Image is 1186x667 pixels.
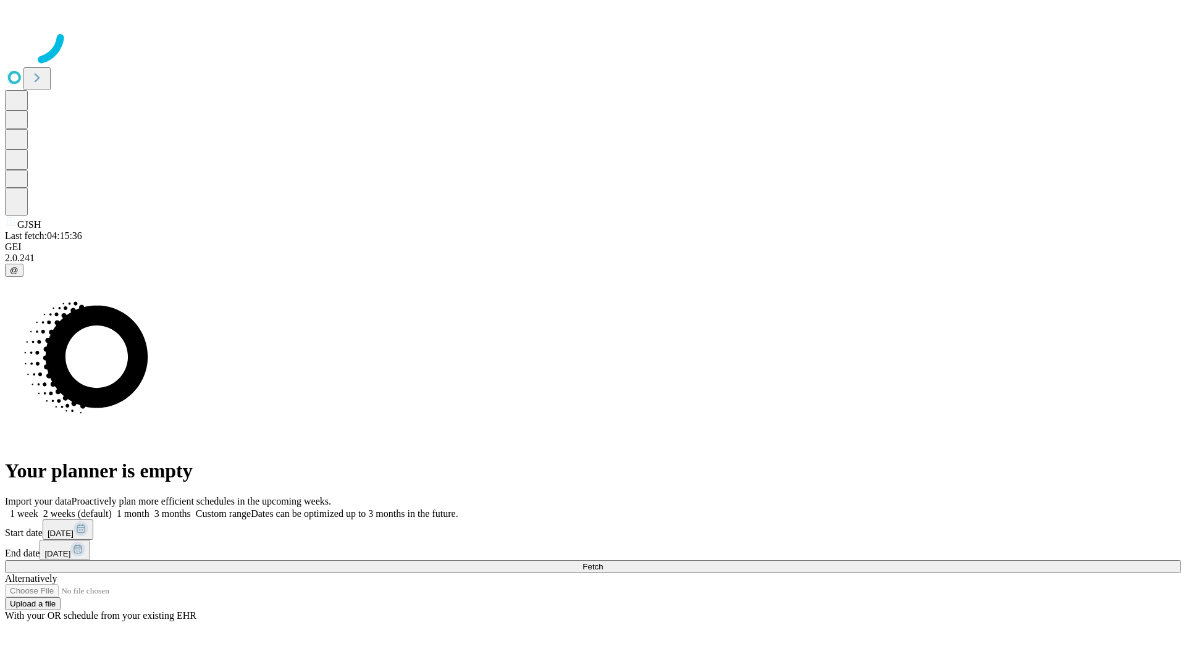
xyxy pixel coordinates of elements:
[5,610,196,621] span: With your OR schedule from your existing EHR
[582,562,603,571] span: Fetch
[10,508,38,519] span: 1 week
[5,540,1181,560] div: End date
[5,597,61,610] button: Upload a file
[5,230,82,241] span: Last fetch: 04:15:36
[5,264,23,277] button: @
[17,219,41,230] span: GJSH
[72,496,331,506] span: Proactively plan more efficient schedules in the upcoming weeks.
[5,459,1181,482] h1: Your planner is empty
[40,540,90,560] button: [DATE]
[117,508,149,519] span: 1 month
[196,508,251,519] span: Custom range
[5,560,1181,573] button: Fetch
[48,529,74,538] span: [DATE]
[154,508,191,519] span: 3 months
[43,519,93,540] button: [DATE]
[44,549,70,558] span: [DATE]
[5,519,1181,540] div: Start date
[5,496,72,506] span: Import your data
[10,266,19,275] span: @
[251,508,458,519] span: Dates can be optimized up to 3 months in the future.
[5,241,1181,253] div: GEI
[5,573,57,584] span: Alternatively
[43,508,112,519] span: 2 weeks (default)
[5,253,1181,264] div: 2.0.241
